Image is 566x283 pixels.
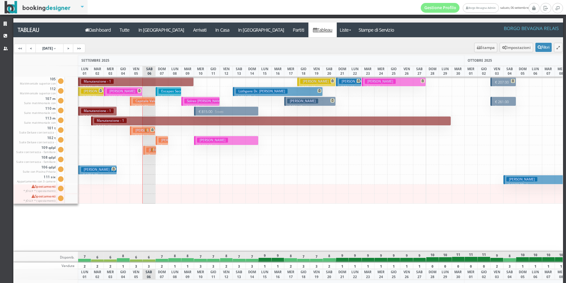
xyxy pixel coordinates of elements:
small: Matrimoniale superior con terrazza [20,82,56,90]
button: Manutenzione - 1 € 0.00 27 notti [78,77,194,86]
div: MAR 07 [542,66,555,77]
small: Suite Deluxe con terrazza - Tripla [19,131,56,139]
div: MER 10 [194,269,207,280]
div: GIO 04 [117,269,130,280]
div: 6 [104,252,117,262]
div: 11 [464,252,478,262]
div: 0 [452,262,465,269]
div: 1 [258,262,272,269]
small: 5 notti [212,144,223,148]
h3: Capitale Valentino [133,99,167,103]
h3: Solres [PERSON_NAME] [184,99,226,103]
small: 5 notti [212,110,223,114]
div: DOM 28 [426,66,439,77]
div: LUN 15 [258,66,272,77]
p: € 261.00 [493,99,514,109]
div: VEN 05 [130,269,143,280]
a: In [GEOGRAPHIC_DATA] [234,23,289,37]
button: Manutenzione - 1 € 0.00 16 notti [78,106,117,116]
span: 109 qdpl [15,146,57,154]
div: SAB 20 [323,269,336,280]
div: MER 03 [104,66,117,77]
p: € 796.97 [236,94,321,100]
span: 112 [15,87,57,97]
div: GIO 02 [477,66,491,77]
div: LUN 29 [439,269,452,280]
div: 1 [117,262,130,269]
p: € 0.00 [81,114,115,119]
div: 8 [117,252,130,262]
div: 1 [348,262,362,269]
div: 8 [220,252,233,262]
button: Filtri [535,43,552,52]
span: [DATE] [42,46,53,51]
div: MER 24 [374,66,388,77]
div: SAB 13 [233,269,246,280]
div: 1 [516,262,529,269]
h3: [PERSON_NAME] [506,177,537,182]
button: € 207.00 2 notti [490,77,516,86]
div: VEN 12 [220,269,233,280]
a: Tableau [13,23,81,37]
p: € 573.68 [81,94,102,104]
div: 11 [452,252,465,262]
div: DOM 07 [155,66,169,77]
span: 111 six [15,175,57,185]
small: Suite con Piscina Privata [23,170,56,173]
div: MER 01 [464,66,478,77]
small: Matrimoniale superior con terrazza [20,91,56,100]
h3: [PERSON_NAME] [81,89,112,94]
button: Impostazioni [500,43,533,52]
div: 9 [271,252,285,262]
div: MAR 09 [181,66,194,77]
small: 2 notti [495,80,511,90]
div: LUN 06 [529,66,542,77]
h3: Manutenzione - 1 [81,79,114,84]
h3: [PERSON_NAME] [300,79,331,84]
div: MAR 16 [271,66,285,77]
p: € 815.00 [197,109,256,114]
small: Suite con terrazza - familiare [16,150,56,154]
div: DOM 14 [246,66,259,77]
small: 3 notti [316,85,327,89]
h3: [PERSON_NAME] [197,138,228,143]
div: 10 [516,252,529,262]
div: LUN 29 [439,66,452,77]
button: [PERSON_NAME] € 630.00 5 notti [194,136,258,145]
div: VEN 03 [490,269,503,280]
h3: Lüthgens Dr. [PERSON_NAME] [236,89,288,94]
div: 0 [426,262,439,269]
div: 7 [78,252,91,262]
small: Appartamento con 3 camere da Letto [17,180,56,188]
div: 1 [400,262,413,269]
div: 2 [104,262,117,269]
a: >> [73,44,85,53]
div: 1 [271,262,285,269]
div: 8 [503,252,516,262]
div: 9 [336,252,349,262]
button: € 815.00 5 notti 2 Adulti [194,106,258,116]
span: OTTOBRE 2025 [468,58,492,63]
div: 7 [246,252,259,262]
a: Dashboard [81,23,115,37]
span: 107 m [15,97,57,106]
div: MAR 16 [271,269,285,280]
div: 2 [490,262,503,269]
div: DOM 21 [336,66,349,77]
div: LUN 08 [168,269,181,280]
p: € 390.00 [107,94,140,100]
a: Arrivati [189,23,211,37]
button: Lüthgens Dr. [PERSON_NAME] € 796.97 7 notti [233,87,323,96]
small: 3 notti [122,95,133,99]
p: € 0.00 [81,85,192,90]
span: 101 t [15,126,57,136]
div: 9 [361,252,375,262]
div: 0 [439,262,452,269]
button: [PERSON_NAME] € 630.00 5 notti [362,77,426,86]
img: BookingDesigner.com [5,1,71,14]
small: * JOLLY * (spostamenti) [23,189,56,193]
div: 2 [220,262,233,269]
div: 7 [155,252,169,262]
div: SAB 06 [142,269,156,280]
button: [PERSON_NAME] € 931.40 4 notti [284,97,336,106]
